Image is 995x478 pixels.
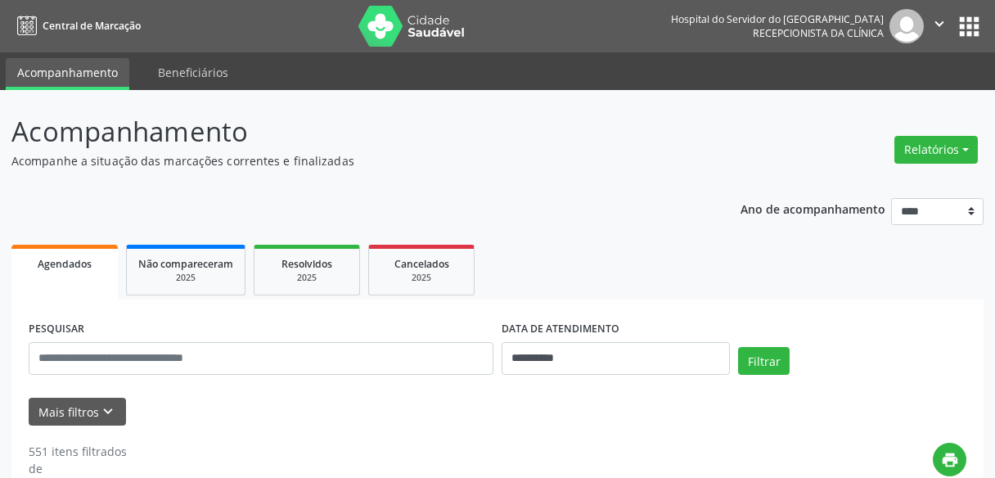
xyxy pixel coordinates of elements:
a: Central de Marcação [11,12,141,39]
span: Agendados [38,257,92,271]
label: DATA DE ATENDIMENTO [502,317,619,342]
div: 2025 [380,272,462,284]
div: de [29,460,127,477]
button: Mais filtroskeyboard_arrow_down [29,398,126,426]
div: 551 itens filtrados [29,443,127,460]
button: Relatórios [894,136,978,164]
span: Não compareceram [138,257,233,271]
button: apps [955,12,984,41]
span: Resolvidos [281,257,332,271]
div: 2025 [138,272,233,284]
p: Ano de acompanhamento [741,198,885,219]
p: Acompanhamento [11,111,692,152]
span: Central de Marcação [43,19,141,33]
p: Acompanhe a situação das marcações correntes e finalizadas [11,152,692,169]
i:  [930,15,948,33]
i: print [941,451,959,469]
div: 2025 [266,272,348,284]
button: print [933,443,966,476]
div: Hospital do Servidor do [GEOGRAPHIC_DATA] [671,12,884,26]
span: Cancelados [394,257,449,271]
button:  [924,9,955,43]
img: img [889,9,924,43]
i: keyboard_arrow_down [99,403,117,421]
label: PESQUISAR [29,317,84,342]
button: Filtrar [738,347,790,375]
a: Beneficiários [146,58,240,87]
a: Acompanhamento [6,58,129,90]
span: Recepcionista da clínica [753,26,884,40]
